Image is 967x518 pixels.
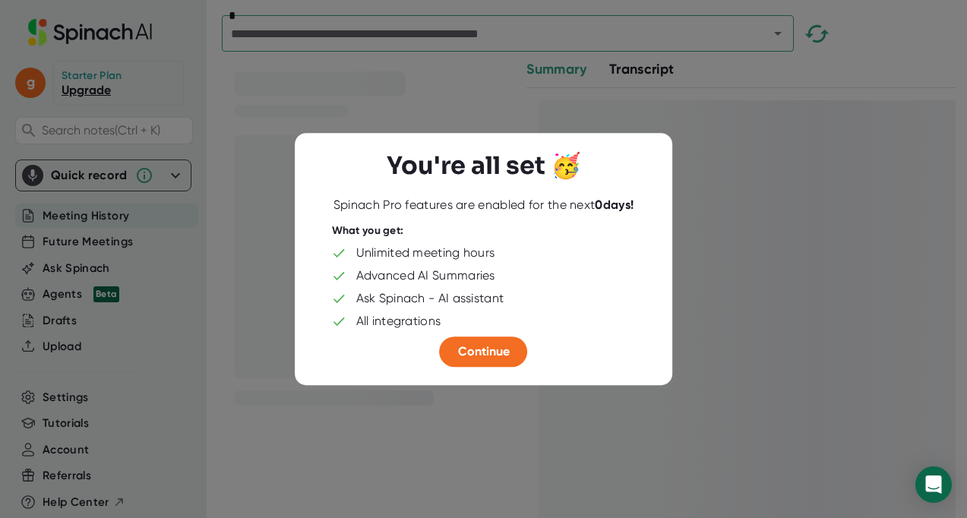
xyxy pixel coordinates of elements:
div: What you get: [332,224,404,238]
div: Spinach Pro features are enabled for the next [333,197,634,213]
div: Open Intercom Messenger [915,466,952,503]
div: All integrations [356,314,441,329]
h3: You're all set 🥳 [387,151,581,180]
div: Unlimited meeting hours [356,245,495,261]
span: Continue [458,344,510,358]
div: Ask Spinach - AI assistant [356,291,504,306]
div: Advanced AI Summaries [356,268,495,283]
button: Continue [440,336,528,367]
b: 0 days! [595,197,634,212]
